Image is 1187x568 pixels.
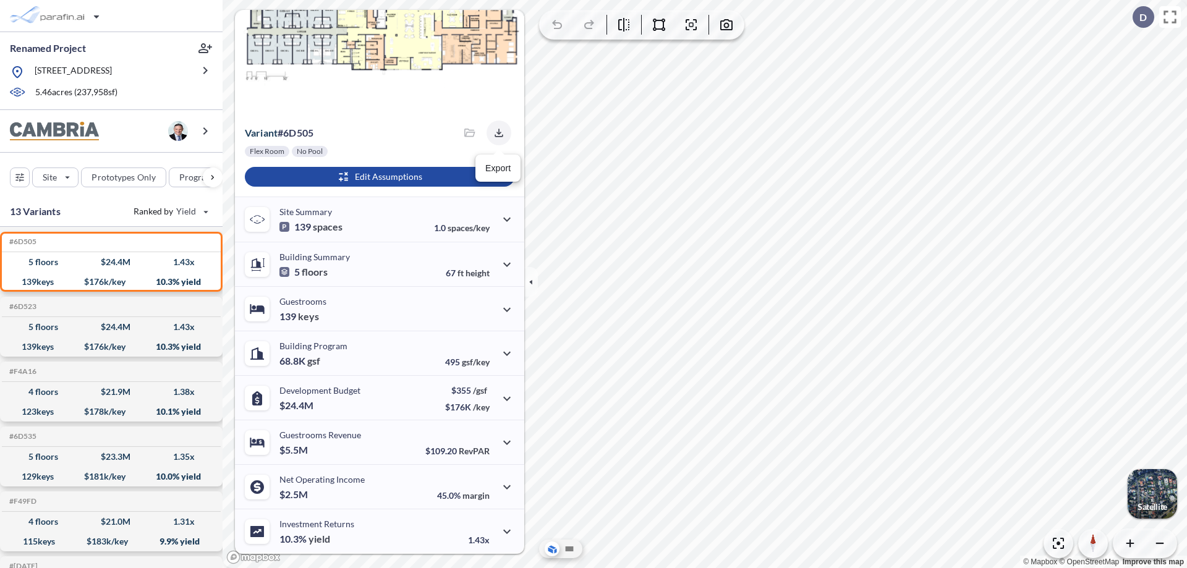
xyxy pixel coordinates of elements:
[279,252,350,262] p: Building Summary
[279,385,360,396] p: Development Budget
[7,367,36,376] h5: Click to copy the code
[425,446,490,456] p: $109.20
[297,146,323,156] p: No Pool
[279,519,354,529] p: Investment Returns
[1139,12,1147,23] p: D
[279,474,365,485] p: Net Operating Income
[35,64,112,80] p: [STREET_ADDRESS]
[226,550,281,564] a: Mapbox homepage
[313,221,342,233] span: spaces
[468,535,490,545] p: 1.43x
[279,355,320,367] p: 68.8K
[279,488,310,501] p: $2.5M
[279,296,326,307] p: Guestrooms
[279,206,332,217] p: Site Summary
[457,268,464,278] span: ft
[279,430,361,440] p: Guestrooms Revenue
[7,237,36,246] h5: Click to copy the code
[473,385,487,396] span: /gsf
[7,302,36,311] h5: Click to copy the code
[473,402,490,412] span: /key
[445,385,490,396] p: $355
[1059,557,1119,566] a: OpenStreetMap
[1123,557,1184,566] a: Improve this map
[169,167,236,187] button: Program
[91,171,156,184] p: Prototypes Only
[462,357,490,367] span: gsf/key
[10,122,99,141] img: BrandImage
[279,444,310,456] p: $5.5M
[448,223,490,233] span: spaces/key
[124,201,216,221] button: Ranked by Yield
[279,266,328,278] p: 5
[1138,502,1167,512] p: Satellite
[308,533,330,545] span: yield
[446,268,490,278] p: 67
[462,490,490,501] span: margin
[562,541,577,556] button: Site Plan
[307,355,320,367] span: gsf
[1128,469,1177,519] img: Switcher Image
[179,171,214,184] p: Program
[279,221,342,233] p: 139
[168,121,188,141] img: user logo
[250,146,284,156] p: Flex Room
[245,127,313,139] p: # 6d505
[545,541,559,556] button: Aerial View
[279,533,330,545] p: 10.3%
[302,266,328,278] span: floors
[81,167,166,187] button: Prototypes Only
[1128,469,1177,519] button: Switcher ImageSatellite
[43,171,57,184] p: Site
[10,204,61,219] p: 13 Variants
[434,223,490,233] p: 1.0
[355,171,422,183] p: Edit Assumptions
[466,268,490,278] span: height
[245,127,278,138] span: Variant
[445,402,490,412] p: $176K
[279,399,315,412] p: $24.4M
[35,86,117,100] p: 5.46 acres ( 237,958 sf)
[10,41,86,55] p: Renamed Project
[32,167,79,187] button: Site
[1023,557,1057,566] a: Mapbox
[7,432,36,441] h5: Click to copy the code
[245,167,514,187] button: Edit Assumptions
[485,162,511,175] p: Export
[279,310,319,323] p: 139
[445,357,490,367] p: 495
[437,490,490,501] p: 45.0%
[459,446,490,456] span: RevPAR
[279,341,347,351] p: Building Program
[176,205,197,218] span: Yield
[7,497,36,506] h5: Click to copy the code
[298,310,319,323] span: keys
